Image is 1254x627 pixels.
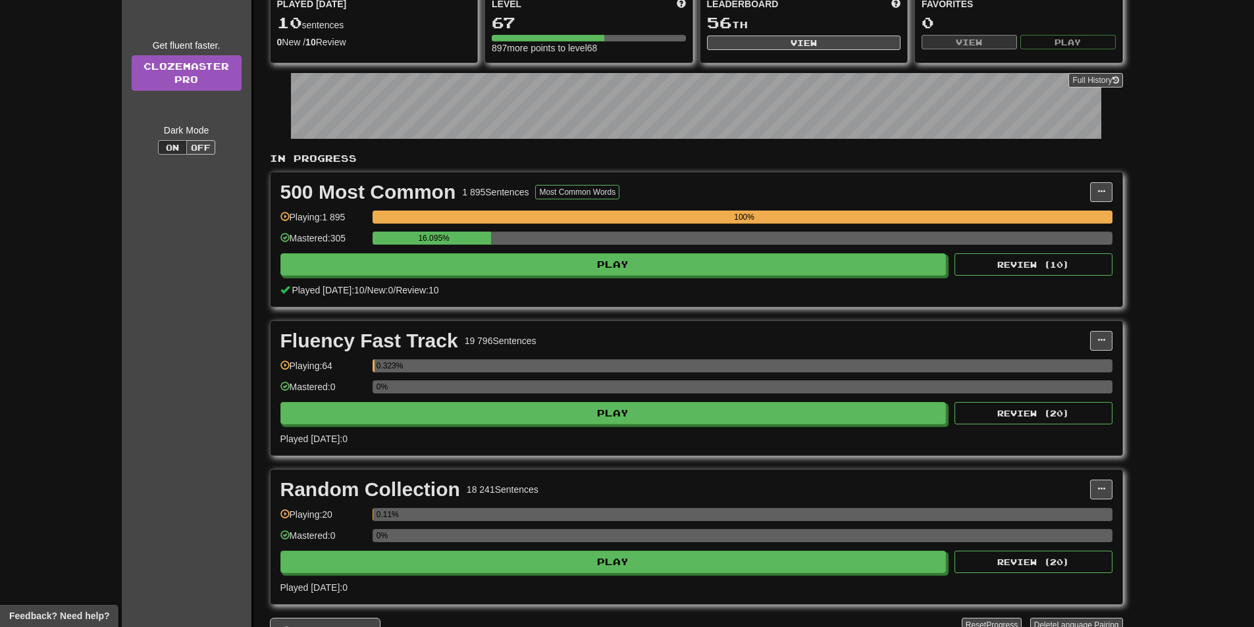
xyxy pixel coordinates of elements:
button: View [707,36,901,50]
span: 56 [707,13,732,32]
span: Review: 10 [396,285,438,295]
div: Random Collection [280,480,460,499]
button: Full History [1068,73,1122,88]
button: Play [280,253,947,276]
button: On [158,140,187,155]
button: Most Common Words [535,185,619,199]
div: Mastered: 0 [280,529,366,551]
div: Mastered: 0 [280,380,366,402]
div: 100% [377,211,1112,224]
button: Off [186,140,215,155]
button: Play [280,551,947,573]
strong: 10 [305,37,316,47]
span: Played [DATE]: 0 [280,582,348,593]
a: ClozemasterPro [132,55,242,91]
span: 10 [277,13,302,32]
div: Playing: 20 [280,508,366,530]
p: In Progress [270,152,1123,165]
div: 16.095% [377,232,492,245]
button: Play [1020,35,1116,49]
button: Review (20) [954,402,1112,424]
div: 19 796 Sentences [465,334,536,347]
div: Mastered: 305 [280,232,366,253]
div: 0 [922,14,1116,31]
span: / [393,285,396,295]
div: New / Review [277,36,471,49]
button: Review (20) [954,551,1112,573]
div: sentences [277,14,471,32]
div: th [707,14,901,32]
button: Review (10) [954,253,1112,276]
div: 18 241 Sentences [467,483,538,496]
strong: 0 [277,37,282,47]
div: 897 more points to level 68 [492,41,686,55]
span: / [365,285,367,295]
button: View [922,35,1017,49]
span: Played [DATE]: 10 [292,285,364,295]
span: New: 0 [367,285,394,295]
div: 500 Most Common [280,182,456,202]
div: Get fluent faster. [132,39,242,52]
button: Play [280,402,947,424]
span: Played [DATE]: 0 [280,434,348,444]
div: Playing: 64 [280,359,366,381]
div: Playing: 1 895 [280,211,366,232]
span: Open feedback widget [9,609,109,622]
div: 67 [492,14,686,31]
div: Fluency Fast Track [280,331,458,351]
div: 1 895 Sentences [462,186,529,199]
div: Dark Mode [132,124,242,137]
